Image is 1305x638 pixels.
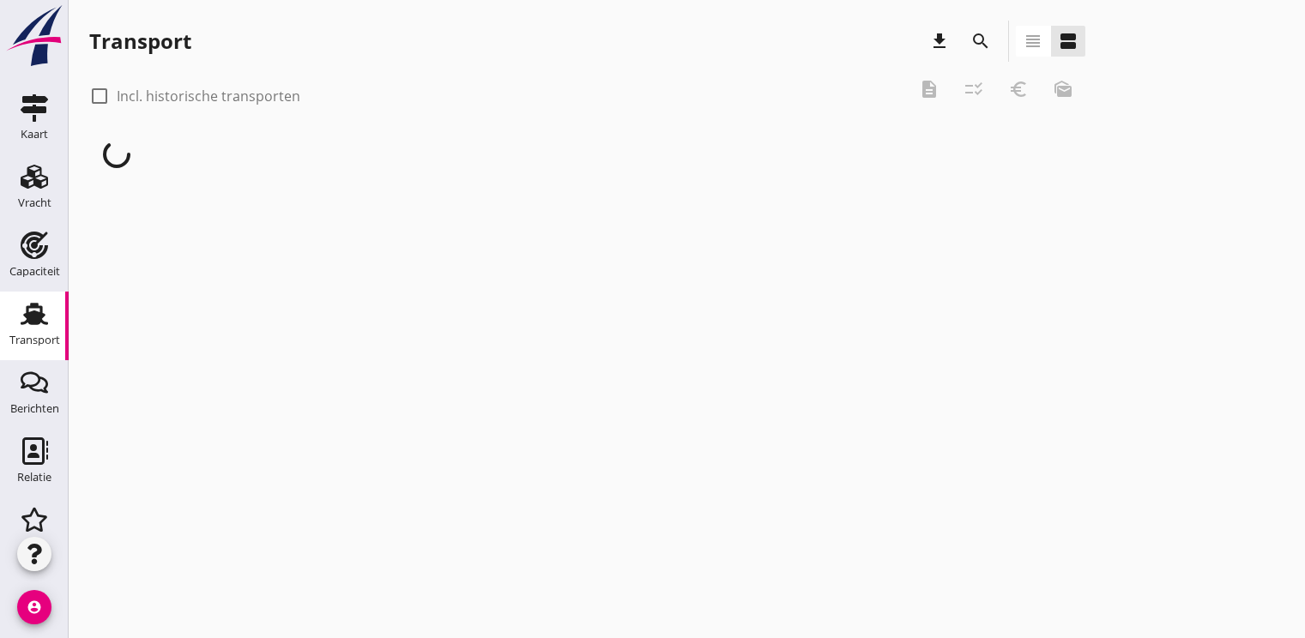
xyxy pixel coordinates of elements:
[17,472,51,483] div: Relatie
[18,197,51,208] div: Vracht
[9,334,60,346] div: Transport
[9,266,60,277] div: Capaciteit
[3,4,65,68] img: logo-small.a267ee39.svg
[117,87,300,105] label: Incl. historische transporten
[1023,31,1043,51] i: view_headline
[21,129,48,140] div: Kaart
[10,403,59,414] div: Berichten
[970,31,991,51] i: search
[929,31,950,51] i: download
[1058,31,1078,51] i: view_agenda
[89,27,191,55] div: Transport
[17,590,51,624] i: account_circle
